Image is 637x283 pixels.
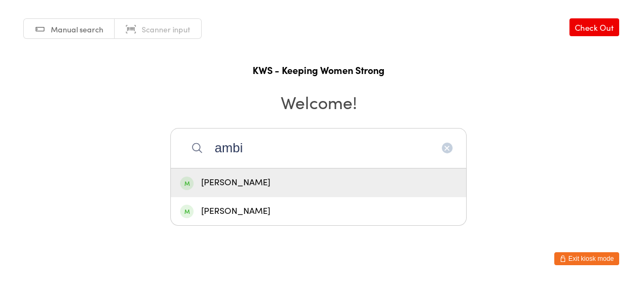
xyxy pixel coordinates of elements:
div: [PERSON_NAME] [180,176,457,190]
div: [PERSON_NAME] [180,204,457,219]
span: Scanner input [142,24,190,35]
button: Exit kiosk mode [554,252,619,265]
input: Search [170,128,467,168]
a: Check Out [569,18,619,36]
h1: KWS - Keeping Women Strong [11,63,626,77]
h2: Welcome! [11,90,626,114]
span: Manual search [51,24,103,35]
